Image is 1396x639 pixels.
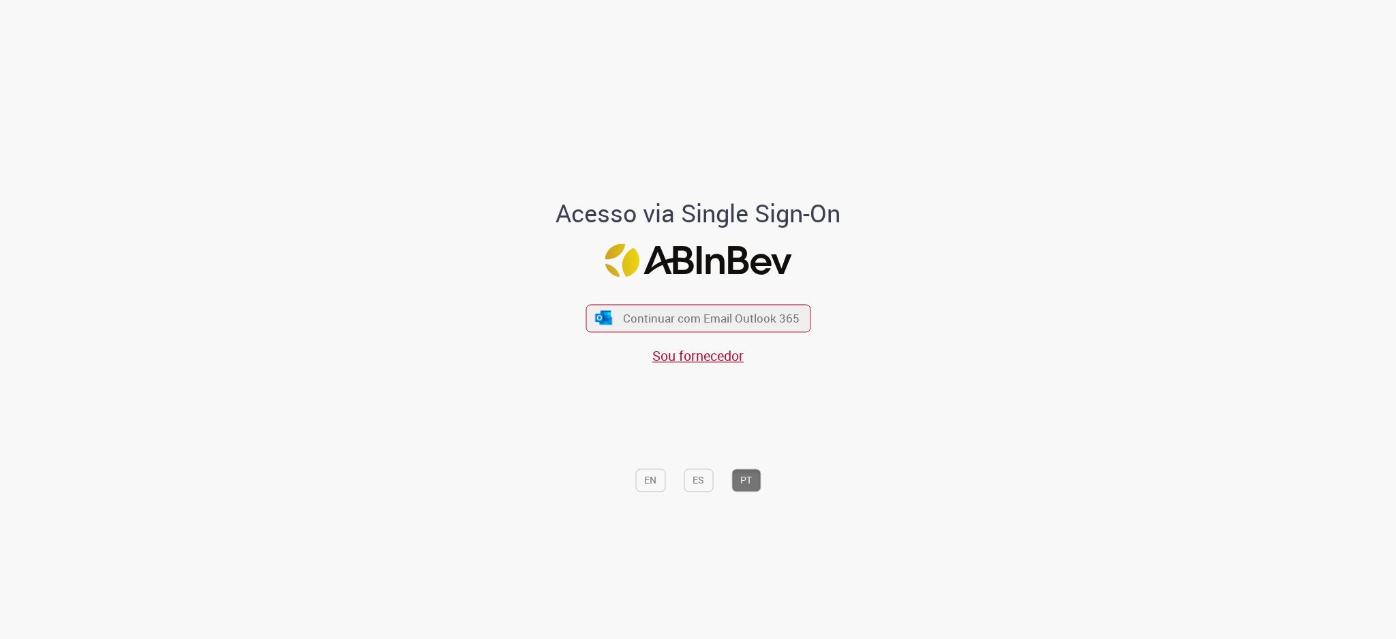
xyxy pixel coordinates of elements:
h1: Acesso via Single Sign-On [509,200,887,228]
button: PT [731,469,761,492]
img: Logo ABInBev [605,243,791,277]
img: ícone Azure/Microsoft 360 [594,311,613,325]
button: ES [684,469,713,492]
a: Sou fornecedor [652,346,744,365]
span: Continuar com Email Outlook 365 [623,310,800,326]
button: EN [635,469,665,492]
button: ícone Azure/Microsoft 360 Continuar com Email Outlook 365 [586,304,810,332]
